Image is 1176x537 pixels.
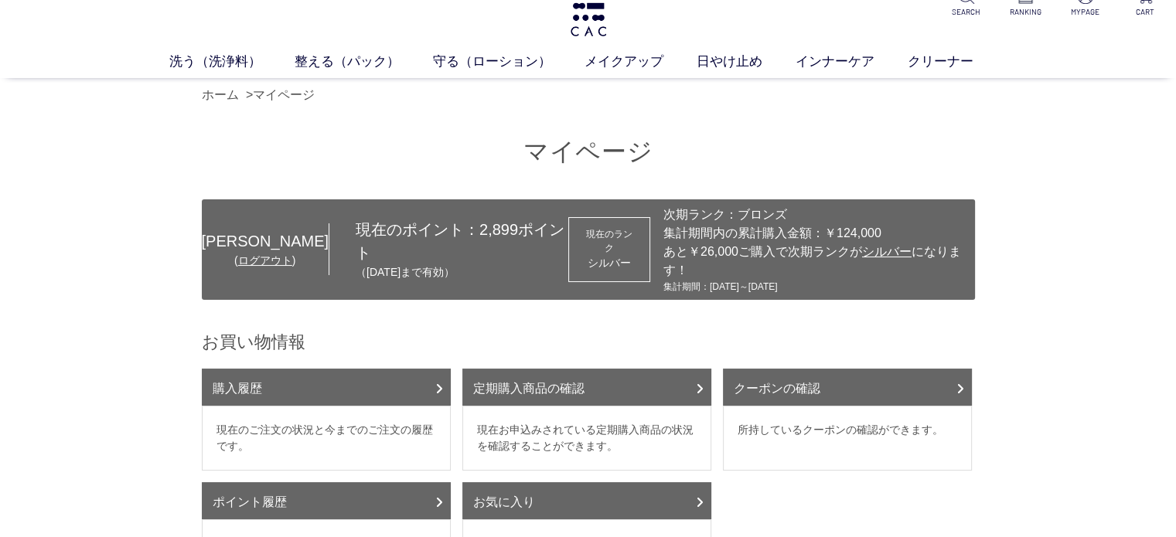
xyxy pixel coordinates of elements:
[908,52,1007,72] a: クリーナー
[583,227,636,255] dt: 現在のランク
[329,218,568,280] div: 現在のポイント： ポイント
[356,264,568,280] p: （[DATE]まで有効）
[295,52,433,72] a: 整える（パック）
[862,245,912,258] span: シルバー
[663,224,967,243] div: 集計期間内の累計購入金額：￥124,000
[947,6,985,18] p: SEARCH
[663,243,967,280] div: あと￥26,000ご購入で次期ランクが になります！
[202,482,451,519] a: ポイント履歴
[253,88,315,101] a: マイページ
[723,369,972,406] a: クーポンの確認
[202,331,975,353] h2: お買い物情報
[583,255,636,271] div: シルバー
[663,206,967,224] div: 次期ランク：ブロンズ
[169,52,295,72] a: 洗う（洗浄料）
[479,221,518,238] span: 2,899
[202,88,239,101] a: ホーム
[238,254,292,267] a: ログアウト
[697,52,796,72] a: 日やけ止め
[663,280,967,294] div: 集計期間：[DATE]～[DATE]
[1007,6,1045,18] p: RANKING
[202,406,451,471] dd: 現在のご注文の状況と今までのご注文の履歴です。
[1066,6,1104,18] p: MYPAGE
[202,369,451,406] a: 購入履歴
[1126,6,1164,18] p: CART
[462,406,711,471] dd: 現在お申込みされている定期購入商品の状況を確認することができます。
[246,86,319,104] li: >
[585,52,697,72] a: メイクアップ
[462,482,711,519] a: お気に入り
[202,229,329,253] div: [PERSON_NAME]
[202,135,975,168] h1: マイページ
[723,406,972,471] dd: 所持しているクーポンの確認ができます。
[462,369,711,406] a: 定期購入商品の確認
[433,52,585,72] a: 守る（ローション）
[202,253,329,269] div: ( )
[796,52,908,72] a: インナーケア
